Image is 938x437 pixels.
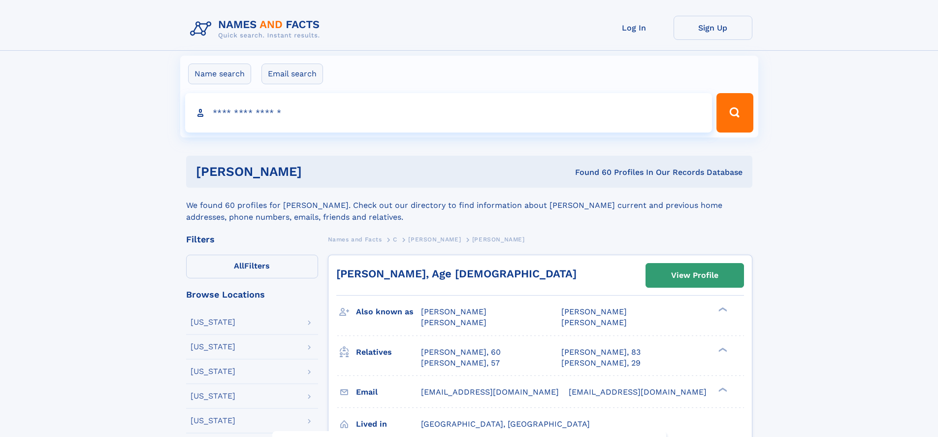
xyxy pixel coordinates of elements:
[408,233,461,245] a: [PERSON_NAME]
[186,235,318,244] div: Filters
[186,16,328,42] img: Logo Names and Facts
[716,93,753,133] button: Search Button
[561,358,641,369] a: [PERSON_NAME], 29
[674,16,752,40] a: Sign Up
[421,347,501,358] a: [PERSON_NAME], 60
[191,392,235,400] div: [US_STATE]
[408,236,461,243] span: [PERSON_NAME]
[196,166,439,178] h1: [PERSON_NAME]
[716,386,728,393] div: ❯
[561,318,627,327] span: [PERSON_NAME]
[569,387,707,397] span: [EMAIL_ADDRESS][DOMAIN_NAME]
[421,387,559,397] span: [EMAIL_ADDRESS][DOMAIN_NAME]
[356,303,421,320] h3: Also known as
[438,167,743,178] div: Found 60 Profiles In Our Records Database
[191,368,235,375] div: [US_STATE]
[561,347,641,358] a: [PERSON_NAME], 83
[191,318,235,326] div: [US_STATE]
[716,306,728,313] div: ❯
[356,416,421,433] h3: Lived in
[421,358,500,369] a: [PERSON_NAME], 57
[261,64,323,84] label: Email search
[561,307,627,316] span: [PERSON_NAME]
[472,236,525,243] span: [PERSON_NAME]
[421,318,486,327] span: [PERSON_NAME]
[646,264,744,287] a: View Profile
[716,346,728,353] div: ❯
[671,264,718,287] div: View Profile
[191,343,235,351] div: [US_STATE]
[234,261,244,270] span: All
[356,384,421,401] h3: Email
[191,417,235,425] div: [US_STATE]
[421,307,486,316] span: [PERSON_NAME]
[595,16,674,40] a: Log In
[186,255,318,278] label: Filters
[186,290,318,299] div: Browse Locations
[185,93,712,133] input: search input
[393,236,397,243] span: C
[186,188,752,223] div: We found 60 profiles for [PERSON_NAME]. Check out our directory to find information about [PERSON...
[356,344,421,361] h3: Relatives
[336,268,577,280] a: [PERSON_NAME], Age [DEMOGRAPHIC_DATA]
[421,419,590,429] span: [GEOGRAPHIC_DATA], [GEOGRAPHIC_DATA]
[393,233,397,245] a: C
[328,233,382,245] a: Names and Facts
[188,64,251,84] label: Name search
